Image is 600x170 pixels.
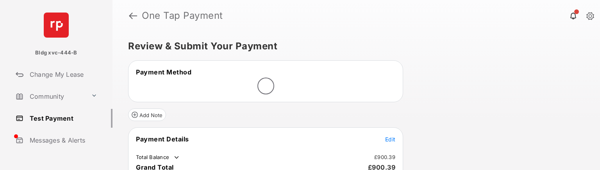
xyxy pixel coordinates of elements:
a: Change My Lease [12,65,112,84]
a: Messages & Alerts [12,131,112,150]
button: Add Note [128,109,166,121]
span: Payment Details [136,135,189,143]
button: Edit [385,135,395,143]
a: Test Payment [12,109,112,128]
span: Edit [385,136,395,143]
span: Payment Method [136,68,191,76]
p: Bldg xvc-444-B [35,49,77,57]
strong: One Tap Payment [142,11,223,20]
img: svg+xml;base64,PHN2ZyB4bWxucz0iaHR0cDovL3d3dy53My5vcmcvMjAwMC9zdmciIHdpZHRoPSI2NCIgaGVpZ2h0PSI2NC... [44,13,69,38]
h5: Review & Submit Your Payment [128,42,578,51]
a: Community [12,87,88,106]
td: £900.39 [374,154,396,161]
td: Total Balance [136,154,180,161]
